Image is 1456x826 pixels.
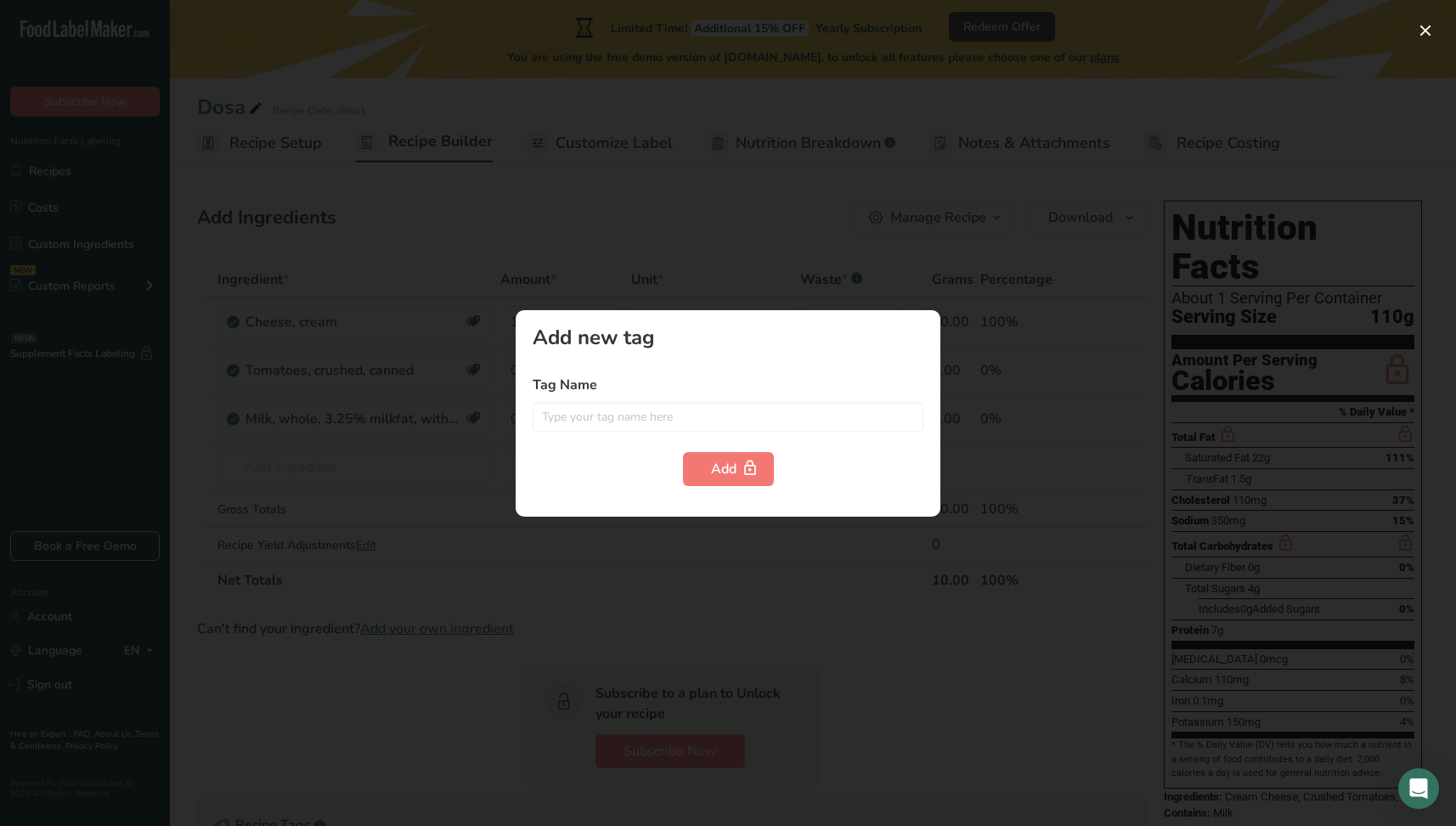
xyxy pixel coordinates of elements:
label: Tag Name [533,375,923,395]
div: Add new tag [533,327,923,348]
input: Type your tag name here [533,402,923,432]
div: Open Intercom Messenger [1398,768,1439,809]
button: Add [683,452,774,486]
div: Add [711,459,746,479]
